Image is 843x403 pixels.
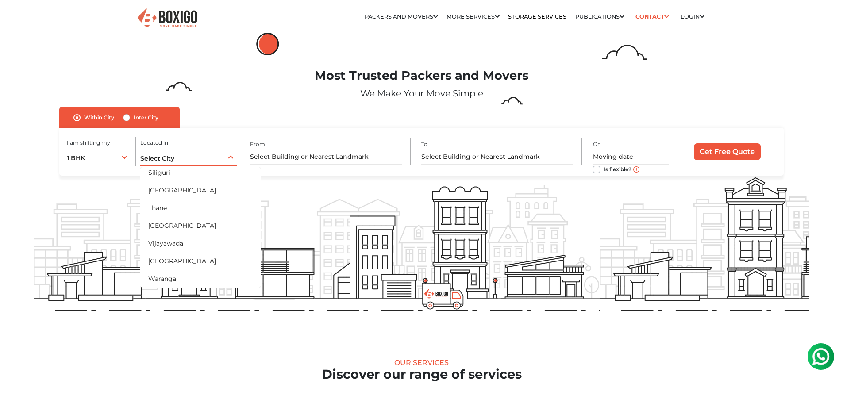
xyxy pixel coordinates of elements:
li: [GEOGRAPHIC_DATA] [140,217,261,234]
label: Located in [140,139,168,147]
label: I am shifting my [67,139,110,147]
a: Publications [575,13,624,20]
img: boxigo_prackers_and_movers_truck [422,283,464,310]
h2: Discover our range of services [34,367,809,382]
li: [GEOGRAPHIC_DATA] [140,181,261,199]
li: Warangal [140,270,261,288]
a: Storage Services [508,13,566,20]
a: Login [681,13,704,20]
img: whatsapp-icon.svg [9,9,27,27]
li: Thane [140,199,261,217]
div: Our Services [34,358,809,367]
a: Packers and Movers [365,13,438,20]
input: Get Free Quote [694,143,761,160]
img: move_date_info [633,166,639,173]
a: Contact [633,10,672,23]
input: Moving date [593,149,669,165]
p: We Make Your Move Simple [34,87,809,100]
label: From [250,140,265,148]
input: Select Building or Nearest Landmark [421,149,573,165]
img: Boxigo [136,8,198,29]
span: 1 BHK [67,154,85,162]
span: Select City [140,154,174,162]
label: Is flexible? [604,164,631,173]
li: [GEOGRAPHIC_DATA] [140,252,261,270]
a: More services [447,13,500,20]
h1: Most Trusted Packers and Movers [34,69,809,83]
li: Vijayawada [140,234,261,252]
label: Inter City [134,112,158,123]
label: On [593,140,601,148]
label: To [421,140,427,148]
input: Select Building or Nearest Landmark [250,149,402,165]
label: Within City [84,112,114,123]
li: Siliguri [140,164,261,181]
